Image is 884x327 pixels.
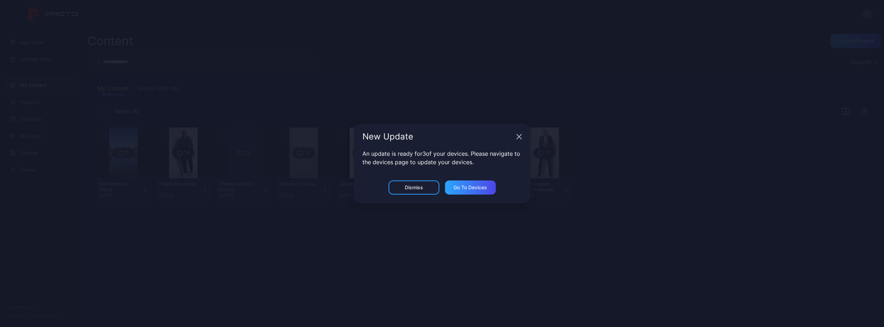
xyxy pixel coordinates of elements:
button: Go to devices [445,180,496,195]
div: Go to devices [453,185,487,190]
div: Dismiss [405,185,423,190]
button: Dismiss [389,180,439,195]
p: An update is ready for 3 of your devices. Please navigate to the devices page to update your devi... [362,149,522,166]
div: New Update [362,132,513,141]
